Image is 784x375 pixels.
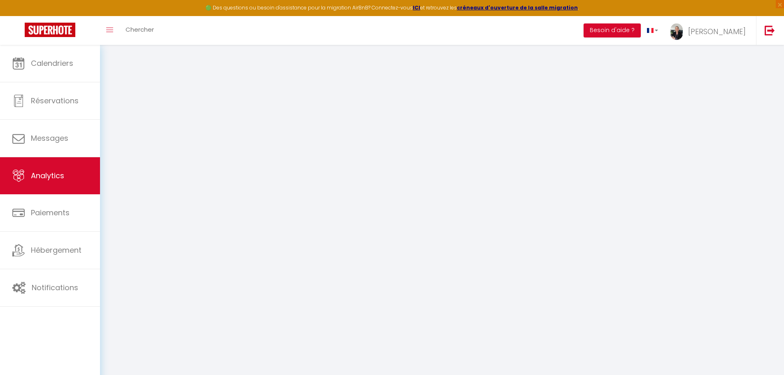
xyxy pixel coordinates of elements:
img: ... [670,23,683,40]
span: Paiements [31,207,70,218]
a: ICI [413,4,420,11]
button: Besoin d'aide ? [584,23,641,37]
span: Réservations [31,95,79,106]
span: Hébergement [31,245,81,255]
span: Messages [31,133,68,143]
img: logout [765,25,775,35]
span: Notifications [32,282,78,293]
img: Super Booking [25,23,75,37]
button: Ouvrir le widget de chat LiveChat [7,3,31,28]
a: ... [PERSON_NAME] [664,16,756,45]
span: [PERSON_NAME] [688,26,746,37]
span: Analytics [31,170,64,181]
span: Calendriers [31,58,73,68]
a: créneaux d'ouverture de la salle migration [457,4,578,11]
span: Chercher [126,25,154,34]
a: Chercher [119,16,160,45]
